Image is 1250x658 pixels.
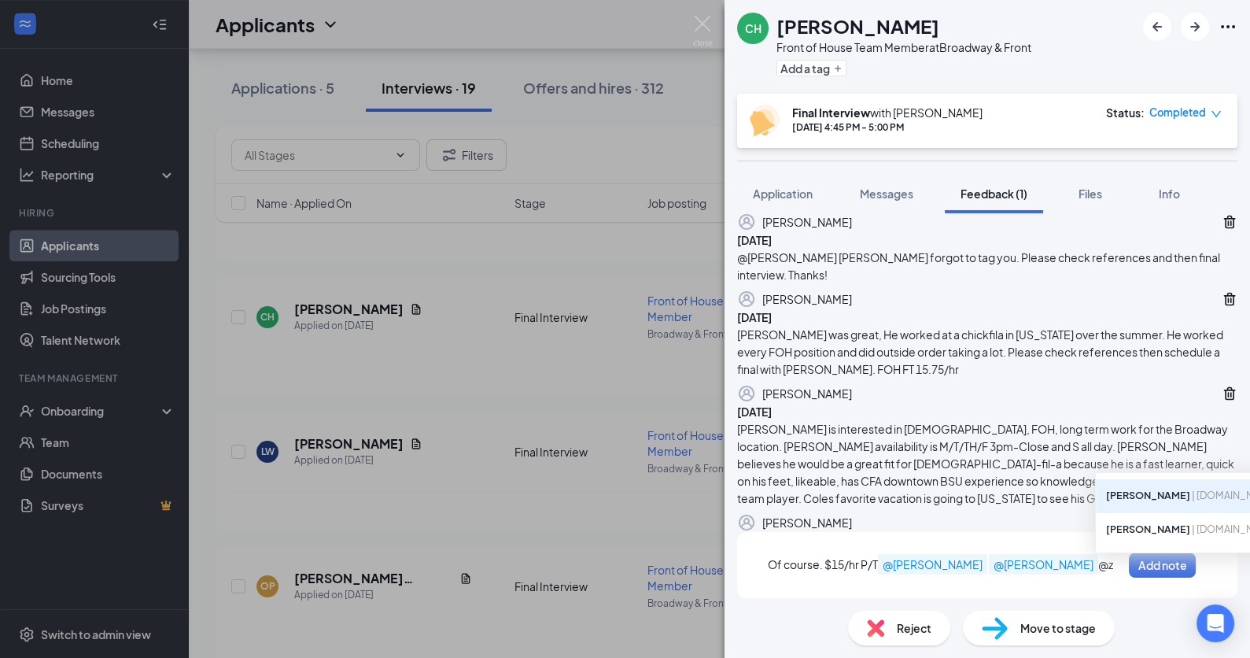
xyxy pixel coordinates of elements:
[1222,386,1237,401] svg: Trash
[745,20,761,36] div: CH
[897,619,931,637] span: Reject
[776,60,846,76] button: PlusAdd a tag
[737,384,756,403] svg: Profile
[1222,214,1237,230] svg: Trash
[762,213,852,231] div: [PERSON_NAME]
[737,249,1237,283] div: [PERSON_NAME] forgot to tag you. Please check references and then final interview. Thanks!
[737,310,772,324] span: [DATE]
[883,557,983,571] span: @[PERSON_NAME]
[1106,105,1145,120] div: Status :
[737,250,839,264] span: @ [PERSON_NAME]
[737,213,756,231] svg: Profile
[1222,291,1237,307] svg: Trash
[1148,17,1167,36] svg: ArrowLeftNew
[1222,290,1237,309] button: Trash
[753,187,813,201] span: Application
[1190,523,1197,535] span: |
[792,105,870,120] b: Final Interview
[1143,13,1171,41] button: ArrowLeftNew
[737,326,1237,378] div: [PERSON_NAME] was great, He worked at a chickfila in [US_STATE] over the summer. He worked every ...
[1079,187,1102,201] span: Files
[776,13,939,39] h1: [PERSON_NAME]
[737,233,772,247] span: [DATE]
[1197,604,1234,642] div: Open Intercom Messenger
[1098,557,1113,571] span: @z
[737,405,772,419] span: [DATE]
[860,187,913,201] span: Messages
[1181,13,1209,41] button: ArrowRight
[1211,109,1222,120] span: down
[776,39,1031,55] div: Front of House Team Member at Broadway & Front
[737,420,1237,507] div: [PERSON_NAME] is interested in [DEMOGRAPHIC_DATA], FOH, long term work for the Broadway location....
[1106,523,1190,535] span: [PERSON_NAME]
[961,187,1027,201] span: Feedback (1)
[792,120,983,134] div: [DATE] 4:45 PM - 5:00 PM
[1185,17,1204,36] svg: ArrowRight
[1219,17,1237,36] svg: Ellipses
[1222,213,1237,231] button: Trash
[833,64,843,73] svg: Plus
[1190,489,1197,501] span: |
[1020,619,1096,637] span: Move to stage
[1129,553,1196,578] button: Add note
[762,290,852,308] div: [PERSON_NAME]
[762,514,852,531] div: [PERSON_NAME]
[994,557,1093,571] span: @[PERSON_NAME]
[762,385,852,402] div: [PERSON_NAME]
[1149,105,1206,120] span: Completed
[792,105,983,120] div: with [PERSON_NAME]
[1159,187,1180,201] span: Info
[1106,489,1190,501] span: [PERSON_NAME]
[737,290,756,309] svg: Profile
[737,513,756,532] svg: Profile
[768,557,878,571] span: Of course. $15/hr P/T
[1222,384,1237,403] button: Trash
